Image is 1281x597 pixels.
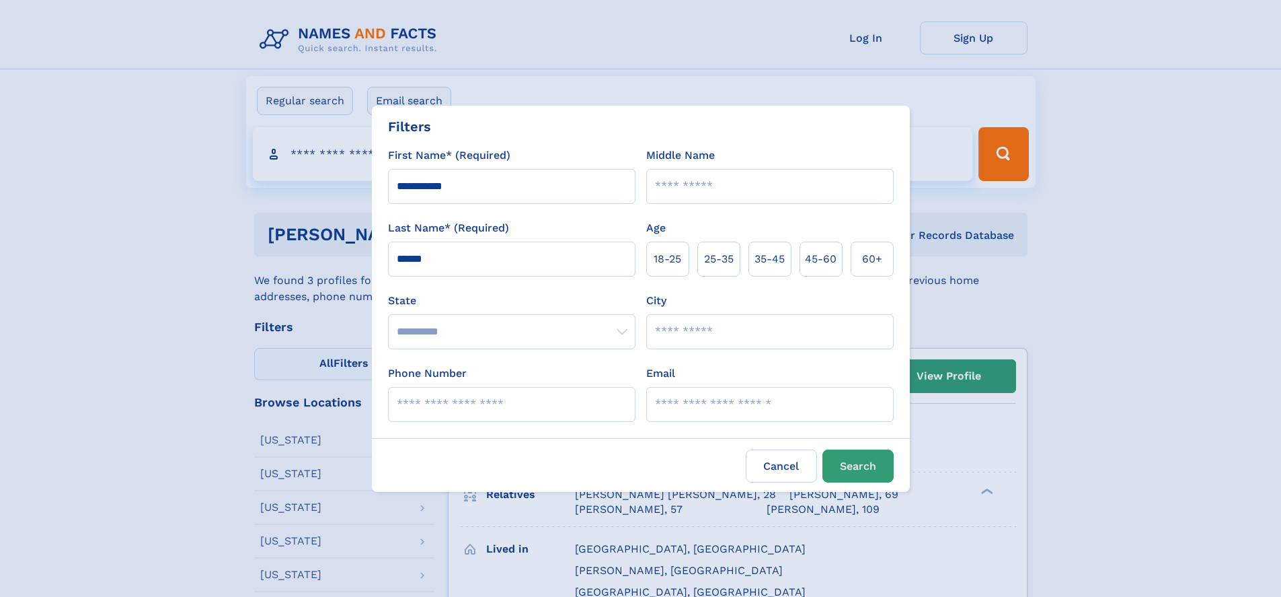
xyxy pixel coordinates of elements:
label: First Name* (Required) [388,147,510,164]
label: Phone Number [388,365,467,382]
div: Filters [388,116,431,137]
label: State [388,293,635,309]
span: 25‑35 [704,251,734,267]
label: City [646,293,666,309]
span: 45‑60 [805,251,837,267]
label: Age [646,220,666,236]
label: Email [646,365,675,382]
span: 35‑45 [754,251,785,267]
label: Middle Name [646,147,715,164]
label: Last Name* (Required) [388,220,509,236]
span: 18‑25 [654,251,681,267]
label: Cancel [746,450,817,483]
button: Search [822,450,894,483]
span: 60+ [862,251,882,267]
